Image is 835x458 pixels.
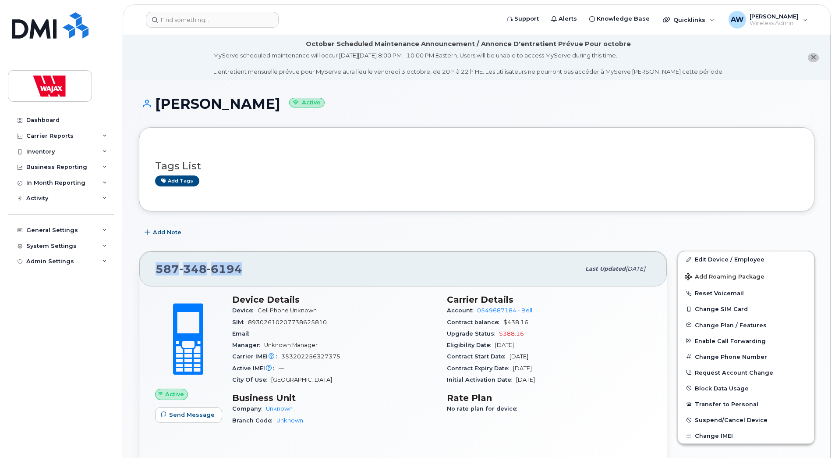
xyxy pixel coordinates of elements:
[264,342,318,348] span: Unknown Manager
[156,262,242,276] span: 587
[207,262,242,276] span: 6194
[139,225,189,240] button: Add Note
[447,307,477,314] span: Account
[685,273,764,282] span: Add Roaming Package
[232,353,281,360] span: Carrier IMEI
[808,53,819,62] button: close notification
[289,98,325,108] small: Active
[678,349,814,365] button: Change Phone Number
[678,412,814,428] button: Suspend/Cancel Device
[678,251,814,267] a: Edit Device / Employee
[678,428,814,444] button: Change IMEI
[281,353,340,360] span: 353202256327375
[447,319,503,326] span: Contract balance
[248,319,327,326] span: 89302610207738625810
[153,228,181,236] span: Add Note
[232,365,279,372] span: Active IMEI
[232,405,266,412] span: Company
[477,307,532,314] a: 0549687184 - Bell
[678,301,814,317] button: Change SIM Card
[155,407,222,423] button: Send Message
[447,342,495,348] span: Eligibility Date
[695,417,768,423] span: Suspend/Cancel Device
[232,319,248,326] span: SIM
[155,161,798,172] h3: Tags List
[695,337,766,344] span: Enable Call Forwarding
[213,51,724,76] div: MyServe scheduled maintenance will occur [DATE][DATE] 8:00 PM - 10:00 PM Eastern. Users will be u...
[585,265,626,272] span: Last updated
[232,342,264,348] span: Manager
[513,365,532,372] span: [DATE]
[271,376,332,383] span: [GEOGRAPHIC_DATA]
[165,390,184,398] span: Active
[678,285,814,301] button: Reset Voicemail
[499,330,524,337] span: $388.16
[447,393,651,403] h3: Rate Plan
[232,417,276,424] span: Branch Code
[678,365,814,380] button: Request Account Change
[279,365,284,372] span: —
[232,330,254,337] span: Email
[139,96,814,111] h1: [PERSON_NAME]
[447,330,499,337] span: Upgrade Status
[276,417,303,424] a: Unknown
[254,330,259,337] span: —
[678,317,814,333] button: Change Plan / Features
[258,307,317,314] span: Cell Phone Unknown
[509,353,528,360] span: [DATE]
[678,267,814,285] button: Add Roaming Package
[503,319,528,326] span: $438.16
[447,365,513,372] span: Contract Expiry Date
[678,333,814,349] button: Enable Call Forwarding
[232,393,436,403] h3: Business Unit
[266,405,293,412] a: Unknown
[626,265,645,272] span: [DATE]
[179,262,207,276] span: 348
[232,307,258,314] span: Device
[447,294,651,305] h3: Carrier Details
[447,376,516,383] span: Initial Activation Date
[447,353,509,360] span: Contract Start Date
[232,294,436,305] h3: Device Details
[495,342,514,348] span: [DATE]
[232,376,271,383] span: City Of Use
[447,405,521,412] span: No rate plan for device
[155,175,199,186] a: Add tags
[678,380,814,396] button: Block Data Usage
[516,376,535,383] span: [DATE]
[306,39,631,49] div: October Scheduled Maintenance Announcement / Annonce D'entretient Prévue Pour octobre
[695,322,767,328] span: Change Plan / Features
[169,411,215,419] span: Send Message
[678,396,814,412] button: Transfer to Personal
